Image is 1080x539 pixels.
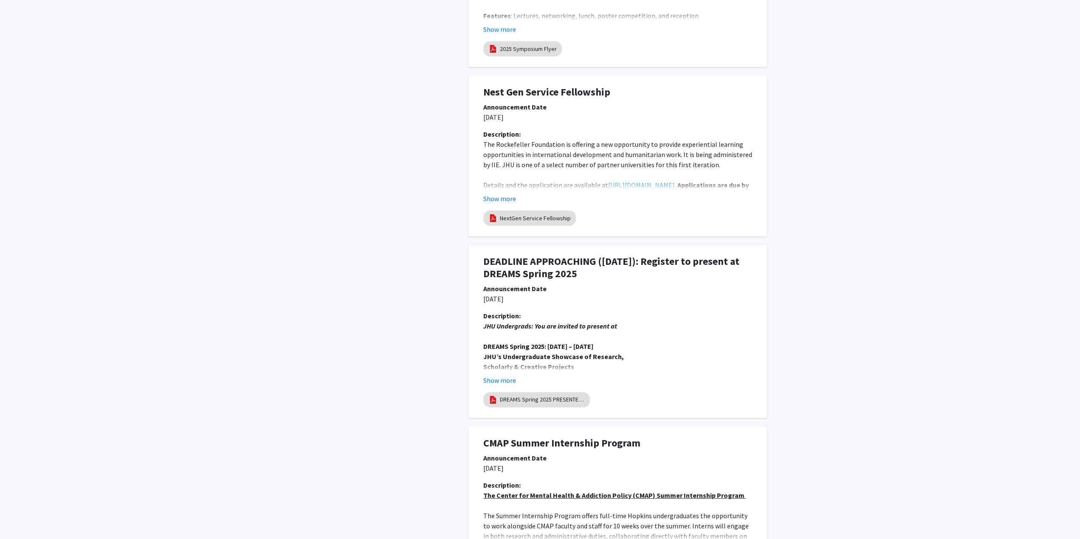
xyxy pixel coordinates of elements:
[608,181,676,189] a: [URL][DOMAIN_NAME].
[500,214,571,223] a: NextGen Service Fellowship
[483,311,752,321] div: Description:
[488,395,498,404] img: pdf_icon.png
[483,362,574,371] strong: Scholarly & Creative Projects
[483,480,752,490] div: Description:
[483,102,752,112] div: Announcement Date
[483,453,752,463] div: Announcement Date
[483,491,744,500] u: The Center for Mental Health & Addiction Policy (CMAP) Summer Internship Program
[483,342,593,351] strong: DREAMS Spring 2025: [DATE] – [DATE]
[483,194,516,204] button: Show more
[500,45,557,53] a: 2025 Symposium Flyer
[483,294,752,304] p: [DATE]
[483,322,617,330] em: JHU Undergrads: You are invited to present at
[483,11,752,21] p: : Lectures, networking, lunch, poster competition, and reception
[483,24,516,34] button: Show more
[483,112,752,122] p: [DATE]
[483,375,516,385] button: Show more
[483,463,752,473] p: [DATE]
[483,284,752,294] div: Announcement Date
[483,352,624,361] strong: JHU’s Undergraduate Showcase of Research,
[483,180,752,200] p: Details and the application are available at .
[488,213,498,223] img: pdf_icon.png
[6,501,36,533] iframe: Chat
[483,86,752,98] h1: Nest Gen Service Fellowship
[488,44,498,53] img: pdf_icon.png
[483,11,511,20] strong: Features
[500,395,585,404] a: DREAMS Spring 2025 PRESENTER Registration
[483,255,752,280] h1: DEADLINE APPROACHING ([DATE]): Register to present at DREAMS Spring 2025
[483,139,752,170] p: The Rockefeller Foundation is offering a new opportunity to provide experiential learning opportu...
[483,437,752,449] h1: CMAP Summer Internship Program
[483,129,752,139] div: Description:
